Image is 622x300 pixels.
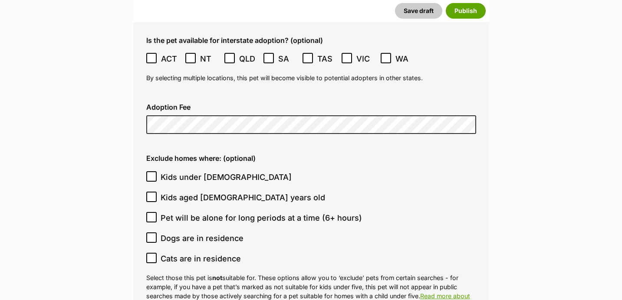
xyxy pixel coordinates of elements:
strong: not [212,274,222,281]
span: VIC [356,53,376,65]
span: WA [395,53,415,65]
label: Is the pet available for interstate adoption? (optional) [146,36,476,44]
span: Pet will be alone for long periods at a time (6+ hours) [161,212,362,224]
span: QLD [239,53,259,65]
span: ACT [161,53,181,65]
span: Kids under [DEMOGRAPHIC_DATA] [161,171,292,183]
span: TAS [317,53,337,65]
span: Dogs are in residence [161,232,244,244]
label: Exclude homes where: (optional) [146,154,476,162]
span: Cats are in residence [161,253,241,264]
p: By selecting multiple locations, this pet will become visible to potential adopters in other states. [146,73,476,82]
span: SA [278,53,298,65]
button: Publish [446,3,486,19]
button: Save draft [395,3,442,19]
span: Kids aged [DEMOGRAPHIC_DATA] years old [161,192,325,203]
span: NT [200,53,220,65]
label: Adoption Fee [146,103,476,111]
